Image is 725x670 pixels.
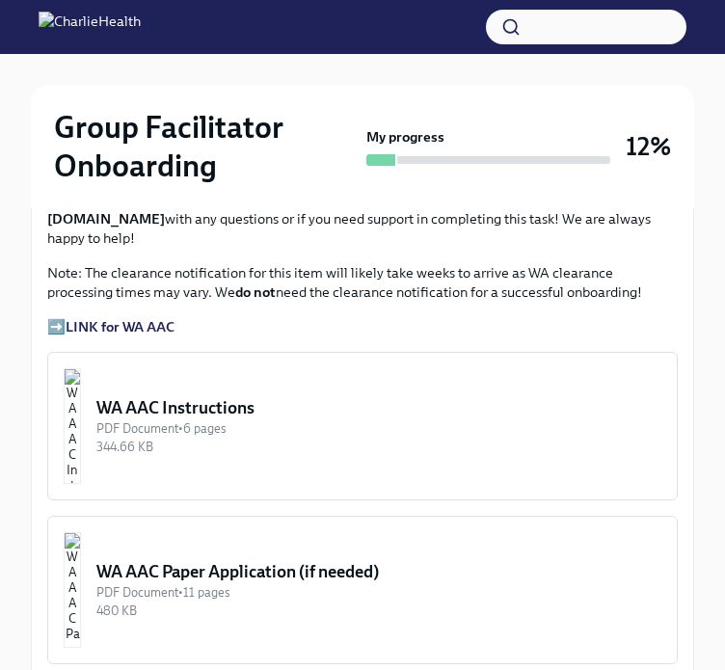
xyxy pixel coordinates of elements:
[66,318,175,335] a: LINK for WA AAC
[47,516,678,664] button: WA AAC Paper Application (if needed)PDF Document•11 pages480 KB
[96,560,661,583] div: WA AAC Paper Application (if needed)
[64,368,81,484] img: WA AAC Instructions
[235,283,276,301] strong: do not
[39,12,141,42] img: CharlieHealth
[96,396,661,419] div: WA AAC Instructions
[54,108,359,185] h2: Group Facilitator Onboarding
[47,190,678,248] p: Please reach out to or with any questions or if you need support in completing this task! We are ...
[96,602,661,620] div: 480 KB
[366,127,444,147] strong: My progress
[96,583,661,602] div: PDF Document • 11 pages
[47,263,678,302] p: Note: The clearance notification for this item will likely take weeks to arrive as WA clearance p...
[96,419,661,438] div: PDF Document • 6 pages
[47,352,678,500] button: WA AAC InstructionsPDF Document•6 pages344.66 KB
[47,317,678,336] p: ➡️
[47,191,660,228] strong: [EMAIL_ADDRESS][DOMAIN_NAME]
[96,438,661,456] div: 344.66 KB
[64,532,81,648] img: WA AAC Paper Application (if needed)
[626,129,671,164] h3: 12%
